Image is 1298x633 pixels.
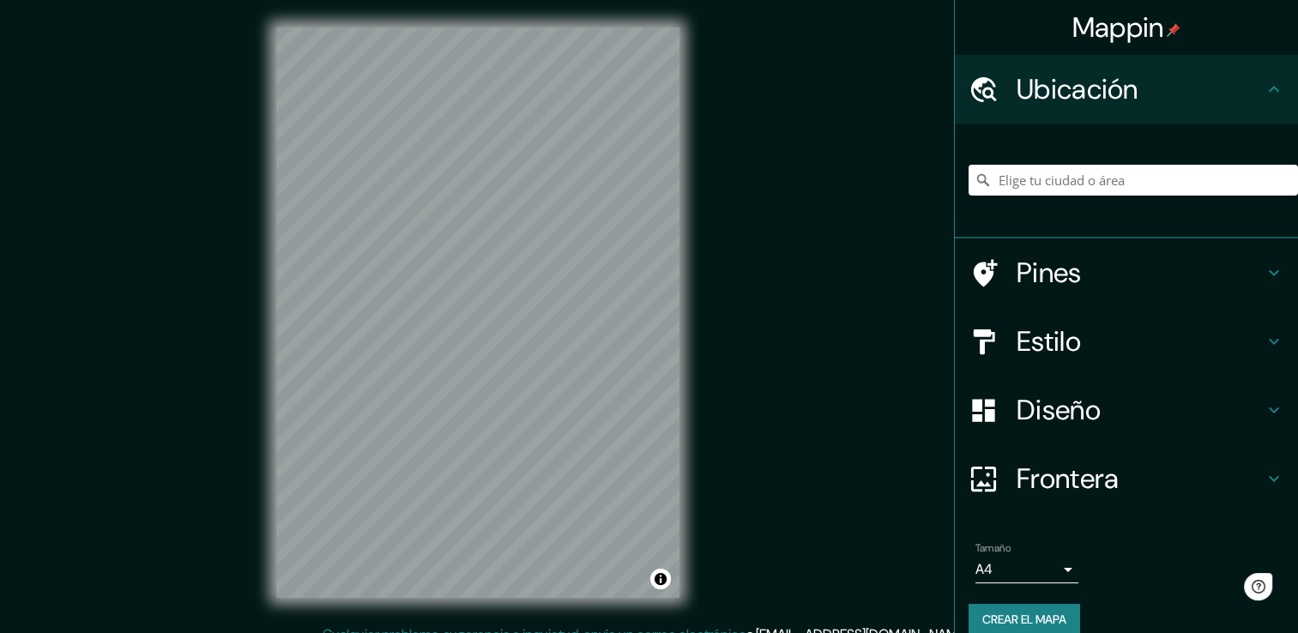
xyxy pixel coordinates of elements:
font: Crear el mapa [982,609,1066,630]
div: A4 [975,556,1078,583]
div: Frontera [955,444,1298,513]
h4: Frontera [1017,461,1264,496]
font: Mappin [1072,9,1164,45]
h4: Ubicación [1017,72,1264,106]
iframe: Help widget launcher [1145,566,1279,614]
label: Tamaño [975,541,1011,556]
div: Diseño [955,376,1298,444]
h4: Estilo [1017,324,1264,359]
img: pin-icon.png [1167,23,1180,37]
canvas: Mapa [276,27,679,598]
h4: Diseño [1017,393,1264,427]
button: Alternar atribución [650,569,671,589]
div: Pines [955,238,1298,307]
div: Ubicación [955,55,1298,124]
input: Elige tu ciudad o área [969,165,1298,196]
div: Estilo [955,307,1298,376]
h4: Pines [1017,256,1264,290]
